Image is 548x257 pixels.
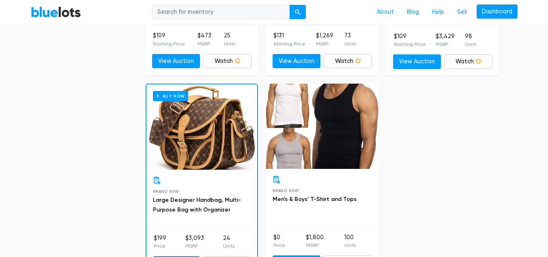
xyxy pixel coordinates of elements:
p: Starting Price [394,41,426,48]
a: Help [426,4,451,20]
li: $199 [154,234,166,250]
p: Units [465,41,476,48]
a: View Auction [152,54,200,69]
li: 25 [224,31,235,48]
a: Men's & Boys' T-Shirt and Tops [273,196,357,203]
a: Sell [451,4,473,20]
li: $1,800 [306,233,324,249]
a: Blog [400,4,426,20]
a: View Auction [273,54,321,69]
li: 24 [223,234,234,250]
p: Units [344,242,356,249]
a: Watch [444,54,492,69]
p: Units [344,40,356,48]
input: Search for inventory [152,5,290,19]
span: Brand New [153,189,179,194]
h6: Buy Now [153,91,188,101]
li: 73 [344,31,356,48]
li: 98 [465,32,476,48]
p: MSRP [436,41,455,48]
p: MSRP [316,40,333,48]
p: Starting Price [153,40,185,48]
li: $109 [153,31,185,48]
a: Dashboard [477,4,518,19]
a: About [370,4,400,20]
p: Price [154,242,166,250]
li: $1,269 [316,31,333,48]
p: Price [273,242,285,249]
p: Starting Price [273,40,305,48]
a: Buy Now [146,84,257,170]
li: $131 [273,31,305,48]
li: $109 [394,32,426,48]
li: $473 [198,31,211,48]
a: Watch [203,54,251,69]
li: $0 [273,233,285,249]
a: View Auction [393,54,441,69]
p: MSRP [185,242,204,250]
a: BlueLots [31,6,81,18]
p: Units [224,40,235,48]
li: 100 [344,233,356,249]
p: MSRP [198,40,211,48]
span: Brand New [273,188,299,193]
a: Large Designer Handbag, Multi-Purpose Bag with Organizer [153,197,241,213]
p: Units [223,242,234,250]
li: $3,429 [436,32,455,48]
p: MSRP [306,242,324,249]
a: Watch [324,54,372,69]
li: $3,093 [185,234,204,250]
